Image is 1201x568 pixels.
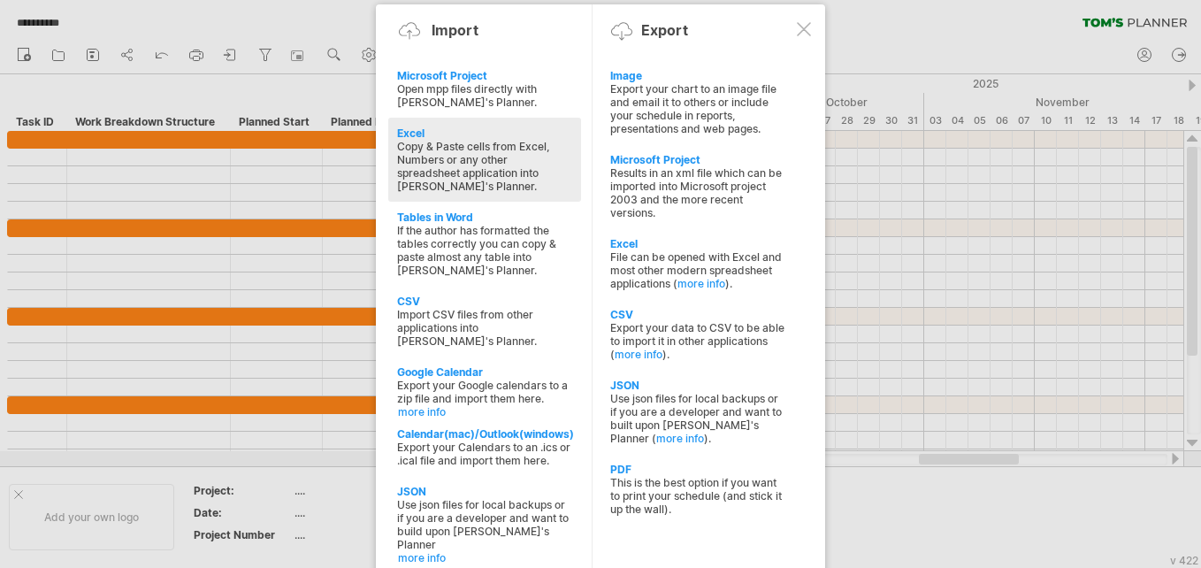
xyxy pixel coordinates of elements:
[432,21,478,39] div: Import
[610,69,785,82] div: Image
[610,153,785,166] div: Microsoft Project
[397,211,572,224] div: Tables in Word
[610,463,785,476] div: PDF
[615,348,662,361] a: more info
[610,392,785,445] div: Use json files for local backups or if you are a developer and want to built upon [PERSON_NAME]'s...
[610,321,785,361] div: Export your data to CSV to be able to import it in other applications ( ).
[397,127,572,140] div: Excel
[397,224,572,277] div: If the author has formatted the tables correctly you can copy & paste almost any table into [PERS...
[677,277,725,290] a: more info
[610,237,785,250] div: Excel
[610,308,785,321] div: CSV
[610,166,785,219] div: Results in an xml file which can be imported into Microsoft project 2003 and the more recent vers...
[656,432,704,445] a: more info
[610,379,785,392] div: JSON
[398,551,573,564] a: more info
[398,405,573,418] a: more info
[610,250,785,290] div: File can be opened with Excel and most other modern spreadsheet applications ( ).
[610,82,785,135] div: Export your chart to an image file and email it to others or include your schedule in reports, pr...
[610,476,785,516] div: This is the best option if you want to print your schedule (and stick it up the wall).
[641,21,688,39] div: Export
[397,140,572,193] div: Copy & Paste cells from Excel, Numbers or any other spreadsheet application into [PERSON_NAME]'s ...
